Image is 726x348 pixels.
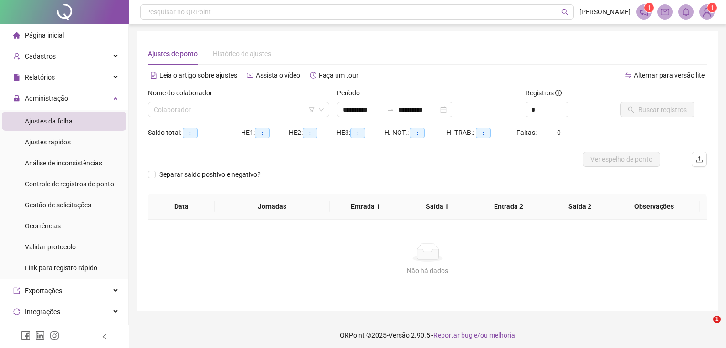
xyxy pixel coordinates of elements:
th: Observações [609,194,700,220]
span: Link para registro rápido [25,264,97,272]
span: Reportar bug e/ou melhoria [433,331,515,339]
span: linkedin [35,331,45,340]
label: Nome do colaborador [148,88,219,98]
th: Jornadas [215,194,330,220]
th: Saída 2 [544,194,616,220]
span: Gestão de solicitações [25,201,91,209]
th: Saída 1 [401,194,473,220]
span: Faltas: [516,129,538,136]
span: history [310,72,316,79]
span: down [318,107,324,113]
div: H. NOT.: [384,127,446,138]
th: Entrada 1 [330,194,401,220]
sup: 1 [644,3,654,12]
span: 1 [648,4,651,11]
span: facebook [21,331,31,340]
iframe: Intercom live chat [694,316,716,338]
span: 1 [713,316,721,323]
span: Cadastros [25,52,56,60]
span: 0 [557,129,561,136]
span: file [13,74,20,81]
span: youtube [247,72,253,79]
button: Ver espelho de ponto [583,152,660,167]
span: Ocorrências [25,222,61,230]
span: Ajustes da folha [25,117,73,125]
span: search [561,9,568,16]
span: Administração [25,94,68,102]
span: Controle de registros de ponto [25,180,114,188]
span: Observações [617,201,693,212]
span: Ajustes rápidos [25,138,71,146]
span: Integrações [25,308,60,316]
span: bell [682,8,690,16]
span: lock [13,95,20,102]
span: swap [625,72,631,79]
span: file-text [150,72,157,79]
span: Página inicial [25,31,64,39]
span: sync [13,308,20,315]
div: HE 1: [241,127,289,138]
span: Análise de inconsistências [25,159,102,167]
th: Data [148,194,215,220]
div: H. TRAB.: [446,127,516,138]
div: HE 3: [337,127,384,138]
span: Relatórios [25,73,55,81]
span: filter [309,107,315,113]
span: Faça um tour [319,72,358,79]
span: swap-right [387,106,394,113]
th: Entrada 2 [473,194,545,220]
span: Assista o vídeo [256,72,300,79]
span: --:-- [476,128,491,138]
span: info-circle [555,90,562,96]
span: export [13,287,20,294]
span: mail [661,8,669,16]
span: --:-- [255,128,270,138]
span: Histórico de ajustes [213,50,271,58]
span: --:-- [183,128,198,138]
span: Registros [526,88,562,98]
span: --:-- [350,128,365,138]
div: HE 2: [289,127,337,138]
span: notification [640,8,648,16]
button: Buscar registros [620,102,694,117]
span: [PERSON_NAME] [579,7,631,17]
span: Exportações [25,287,62,295]
span: Ajustes de ponto [148,50,198,58]
span: Validar protocolo [25,243,76,251]
span: Separar saldo positivo e negativo? [156,169,264,180]
div: Não há dados [159,266,695,276]
span: user-add [13,53,20,60]
span: --:-- [410,128,425,138]
span: instagram [50,331,59,340]
span: --:-- [303,128,317,138]
span: to [387,106,394,113]
span: Alternar para versão lite [634,72,705,79]
img: 86455 [700,5,714,19]
div: Saldo total: [148,127,241,138]
span: Versão [389,331,410,339]
span: left [101,333,108,340]
span: 1 [711,4,714,11]
label: Período [337,88,366,98]
span: Leia o artigo sobre ajustes [159,72,237,79]
span: upload [695,155,703,163]
span: home [13,32,20,39]
sup: Atualize o seu contato no menu Meus Dados [707,3,717,12]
